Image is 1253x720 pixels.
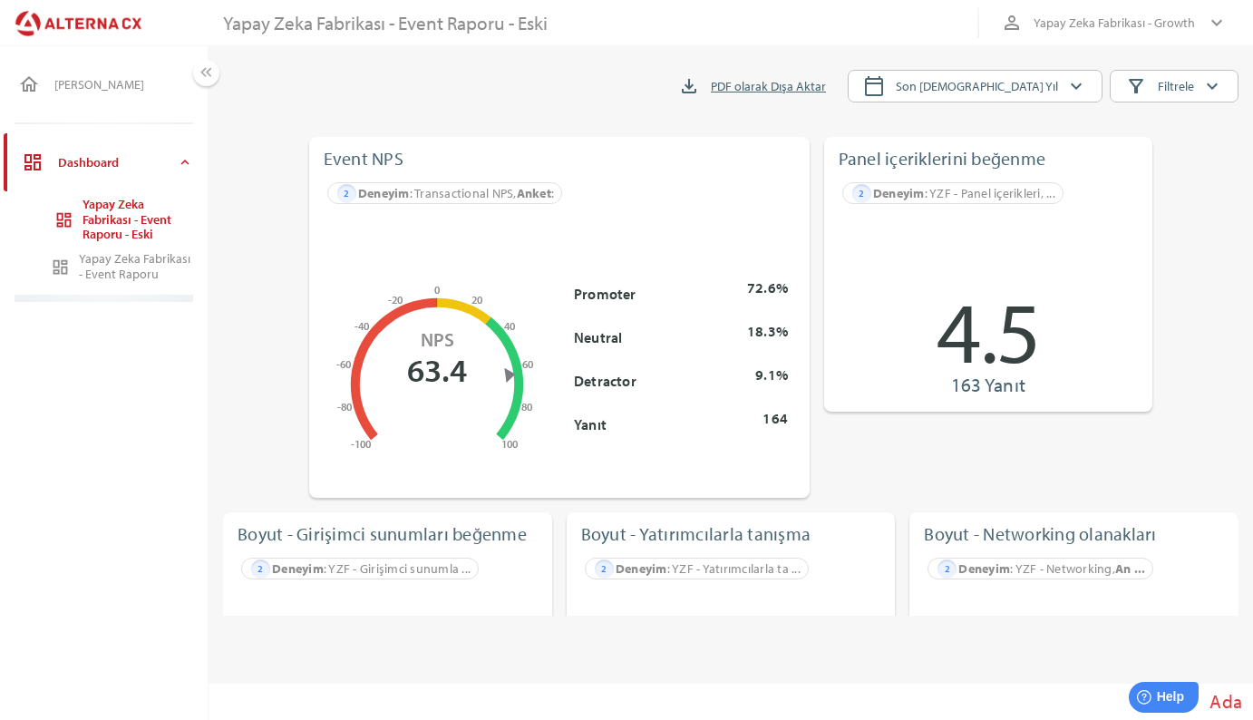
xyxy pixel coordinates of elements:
[863,75,885,97] i: calendar_today
[355,319,370,333] tspan: -40
[238,522,527,545] span: Boyut - Girişimci sunumları beğenme
[193,60,219,86] button: Menu
[664,70,840,102] button: PDF olarak Dışa Aktar
[1158,75,1194,97] span: Filtrele
[1125,75,1147,97] i: filter_alt
[79,251,193,282] div: Yapay Zeka Fabrikası - Event Raporu
[51,258,70,277] i: dashboard
[336,357,352,371] tspan: -60
[517,185,551,201] b: Anket
[351,438,372,452] tspan: -100
[272,560,324,577] b: Deneyim
[4,248,208,286] a: Yapay Zeka Fabrikası - Event Raporu
[848,70,1102,102] button: Son [DEMOGRAPHIC_DATA] Yıl
[574,414,607,433] span: Yanıt
[937,559,957,579] div: 2
[873,185,925,201] b: Deneyim
[223,12,548,34] div: Yapay Zeka Fabrikası - Event Raporu - Eski
[177,154,193,170] i: expand_more
[958,560,1010,577] b: Deneyim
[852,184,871,203] div: 2
[18,73,40,95] i: home
[1201,75,1223,97] i: keyboard_arrow_down
[502,438,520,452] tspan: 100
[896,75,1058,97] span: Son [DEMOGRAPHIC_DATA] Yıl
[197,63,216,83] i: keyboard_double_arrow_left
[839,147,1046,170] span: Panel içeriklerini beğenme
[7,200,208,238] a: Yapay Zeka Fabrikası - Event Raporu - Eski
[747,279,788,297] span: 72.6%
[272,554,471,583] div: : YZF - Girişimci sunumla ...
[574,284,636,302] span: Promoter
[251,559,270,579] div: 2
[83,197,193,242] div: Yapay Zeka Fabrikası - Event Raporu - Eski
[358,179,554,208] div: : Transactional NPS, :
[337,184,356,203] div: 2
[616,554,801,583] div: : YZF - Yatırımcılarla ta ...
[324,147,403,170] span: Event NPS
[407,349,467,391] tspan: 63.4
[1110,70,1238,102] button: Filtrele
[388,293,403,306] tspan: -20
[421,327,454,351] tspan: NPS
[711,75,826,97] span: PDF olarak Dışa Aktar
[1034,12,1195,34] span: Yapay Zeka Fabrikası - Growth
[522,357,534,371] tspan: 60
[762,410,788,427] span: 164
[678,75,700,97] i: file_download
[358,185,410,201] b: Deneyim
[337,400,353,414] tspan: -80
[616,560,667,577] b: Deneyim
[958,554,1145,583] div: : YZF - Networking,
[1209,689,1242,713] span: Ada
[581,522,811,545] span: Boyut - Yatırımcılarla tanışma
[472,293,484,306] tspan: 20
[505,319,517,333] tspan: 40
[595,559,614,579] div: 2
[574,371,636,389] span: Detractor
[1001,12,1023,34] i: person_outline
[1115,560,1146,577] b: An ...
[924,522,1156,545] span: Boyut - Networking olanakları
[574,327,622,345] span: Neutral
[831,374,1146,396] h6: 163 Yanıt
[747,323,788,340] span: 18.3%
[58,141,177,184] div: Dashboard
[755,366,788,384] span: 9.1%
[831,248,1146,374] h1: 4.5
[1065,75,1087,97] i: keyboard_arrow_down
[521,400,533,414] tspan: 80
[54,77,193,92] div: [PERSON_NAME]
[22,151,44,173] i: dashboard
[54,210,73,229] i: dashboard
[873,179,1055,208] div: : YZF - Panel içerikleri, ...
[1206,12,1228,34] i: keyboard_arrow_down
[434,283,441,297] tspan: 0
